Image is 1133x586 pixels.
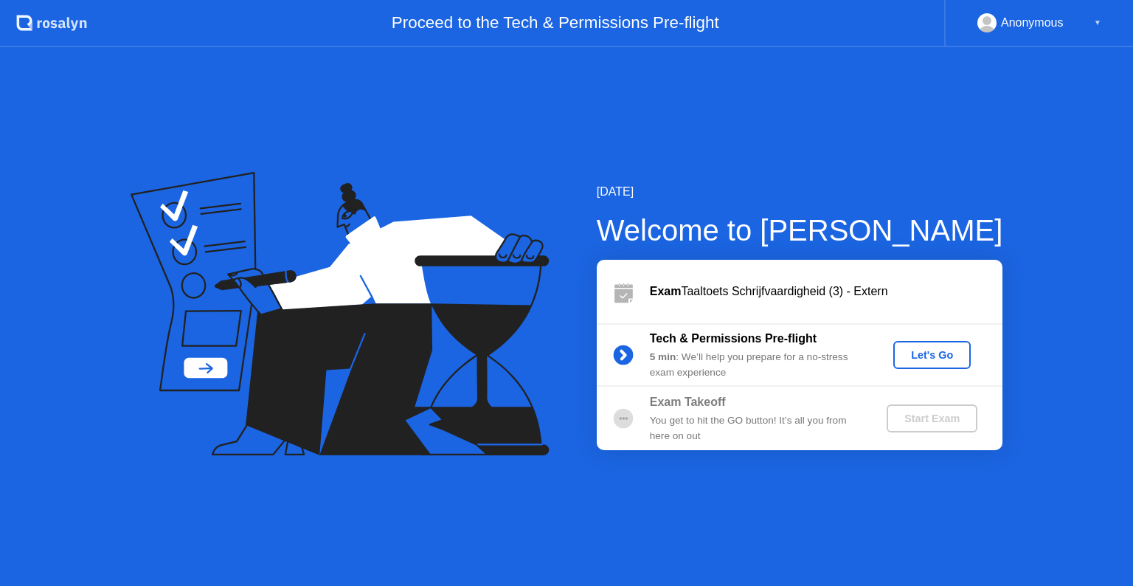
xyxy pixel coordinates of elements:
div: Anonymous [1001,13,1064,32]
button: Let's Go [893,341,971,369]
div: : We’ll help you prepare for a no-stress exam experience [650,350,862,380]
div: Welcome to [PERSON_NAME] [597,208,1003,252]
div: Taaltoets Schrijfvaardigheid (3) - Extern [650,283,1002,300]
div: Let's Go [899,349,965,361]
b: Tech & Permissions Pre-flight [650,332,817,345]
b: 5 min [650,351,676,362]
div: You get to hit the GO button! It’s all you from here on out [650,413,862,444]
div: Start Exam [893,413,971,424]
b: Exam [650,285,682,297]
button: Start Exam [887,404,977,432]
div: [DATE] [597,183,1003,201]
b: Exam Takeoff [650,396,726,408]
div: ▼ [1094,13,1101,32]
